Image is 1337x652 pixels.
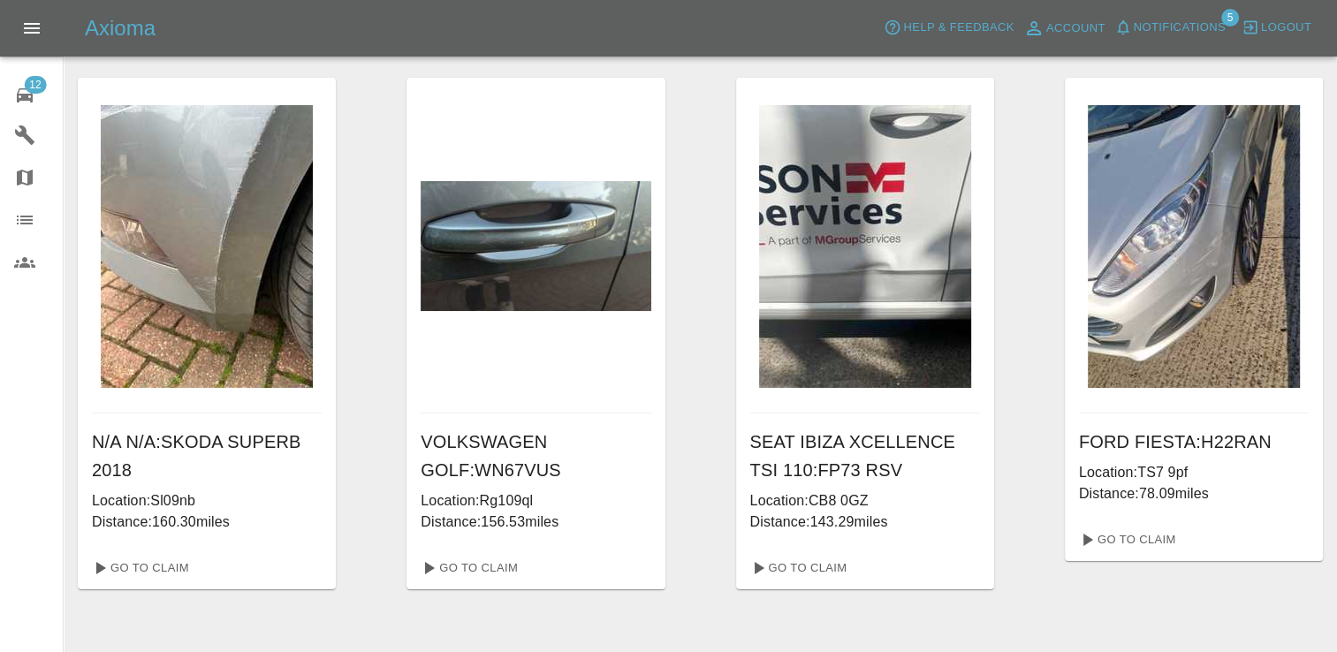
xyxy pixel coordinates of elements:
[1237,14,1316,42] button: Logout
[85,554,194,582] a: Go To Claim
[1072,526,1181,554] a: Go To Claim
[92,490,322,512] p: Location: Sl09nb
[750,512,980,533] p: Distance: 143.29 miles
[1046,19,1105,39] span: Account
[1079,483,1309,504] p: Distance: 78.09 miles
[421,512,650,533] p: Distance: 156.53 miles
[750,490,980,512] p: Location: CB8 0GZ
[750,428,980,484] h6: SEAT IBIZA XCELLENCE TSI 110 : FP73 RSV
[24,76,46,94] span: 12
[903,18,1014,38] span: Help & Feedback
[879,14,1018,42] button: Help & Feedback
[421,490,650,512] p: Location: Rg109ql
[1019,14,1110,42] a: Account
[85,14,156,42] h5: Axioma
[92,428,322,484] h6: N/A N/A : SKODA SUPERB 2018
[1134,18,1226,38] span: Notifications
[11,7,53,49] button: Open drawer
[1079,462,1309,483] p: Location: TS7 9pf
[743,554,852,582] a: Go To Claim
[1110,14,1230,42] button: Notifications
[1261,18,1311,38] span: Logout
[1079,428,1309,456] h6: FORD FIESTA : H22RAN
[92,512,322,533] p: Distance: 160.30 miles
[421,428,650,484] h6: VOLKSWAGEN GOLF : WN67VUS
[414,554,522,582] a: Go To Claim
[1221,9,1239,27] span: 5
